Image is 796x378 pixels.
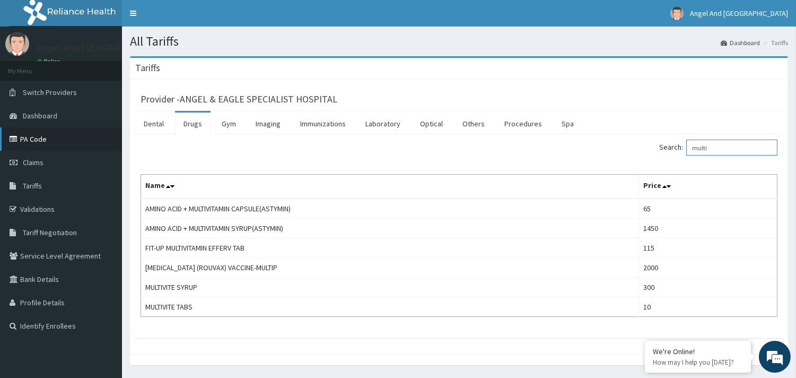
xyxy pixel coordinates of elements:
[659,140,777,156] label: Search:
[5,32,29,56] img: User Image
[20,53,43,80] img: d_794563401_company_1708531726252_794563401
[62,118,146,226] span: We're online!
[23,228,77,237] span: Tariff Negotiation
[130,35,788,48] h1: All Tariffs
[638,175,777,199] th: Price
[5,259,202,296] textarea: Type your message and hit 'Enter'
[141,258,639,278] td: [MEDICAL_DATA] (ROUVAX) VACCINE-MULTIP
[213,113,244,135] a: Gym
[55,59,178,73] div: Chat with us now
[638,278,777,297] td: 300
[141,199,639,219] td: AMINO ACID + MULTIVITAMIN CAPSULE(ASTYMIN)
[454,113,493,135] a: Others
[141,219,639,238] td: AMINO ACID + MULTIVITAMIN SYRUP(ASTYMIN)
[686,140,777,156] input: Search:
[141,238,639,258] td: FIT-UP MULTIVITAMIN EFFERV TAB
[553,113,582,135] a: Spa
[247,113,289,135] a: Imaging
[135,63,160,73] h3: Tariffs
[357,113,409,135] a: Laboratory
[135,113,172,135] a: Dental
[653,347,743,356] div: We're Online!
[23,88,77,97] span: Switch Providers
[638,219,777,238] td: 1450
[174,5,199,31] div: Minimize live chat window
[761,38,788,47] li: Tariffs
[653,358,743,367] p: How may I help you today?
[412,113,451,135] a: Optical
[638,238,777,258] td: 115
[23,111,57,121] span: Dashboard
[175,113,211,135] a: Drugs
[638,297,777,317] td: 10
[23,181,42,191] span: Tariffs
[141,94,337,104] h3: Provider - ANGEL & EAGLE SPECIALIST HOSPITAL
[23,158,43,167] span: Claims
[141,278,639,297] td: MULTIVITE SYRUP
[141,297,639,317] td: MULTIVITE TABS
[721,38,760,47] a: Dashboard
[670,7,684,20] img: User Image
[496,113,550,135] a: Procedures
[37,43,169,53] p: Angel And [GEOGRAPHIC_DATA]
[638,199,777,219] td: 65
[638,258,777,278] td: 2000
[690,8,788,18] span: Angel And [GEOGRAPHIC_DATA]
[292,113,354,135] a: Immunizations
[37,58,63,65] a: Online
[141,175,639,199] th: Name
